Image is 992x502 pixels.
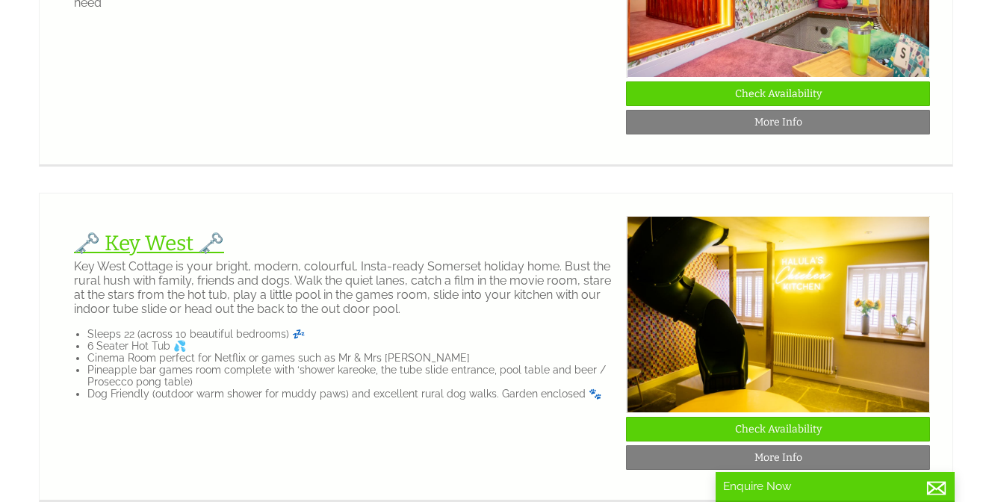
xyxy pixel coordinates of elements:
li: 6 Seater Hot Tub 💦 [87,340,614,352]
a: Check Availability [626,417,930,441]
p: Enquire Now [723,480,947,493]
a: More Info [626,445,930,470]
a: More Info [626,110,930,134]
img: Halula_Properties-1656.original.jpg [627,216,931,412]
li: Sleeps 22 (across 10 beautiful bedrooms) 💤 [87,328,614,340]
li: Cinema Room perfect for Netflix or games such as Mr & Mrs [PERSON_NAME] [87,352,614,364]
p: Key West Cottage is your bright, modern, colourful, Insta-ready Somerset holiday home. Bust the r... [74,259,614,316]
li: Dog Friendly (outdoor warm shower for muddy paws) and excellent rural dog walks. Garden enclosed 🐾 [87,388,614,400]
a: Check Availability [626,81,930,106]
a: 🗝️ Key West 🗝️ [74,231,224,255]
li: Pineapple bar games room complete with ‘shower kareoke, the tube slide entrance, pool table and b... [87,364,614,388]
